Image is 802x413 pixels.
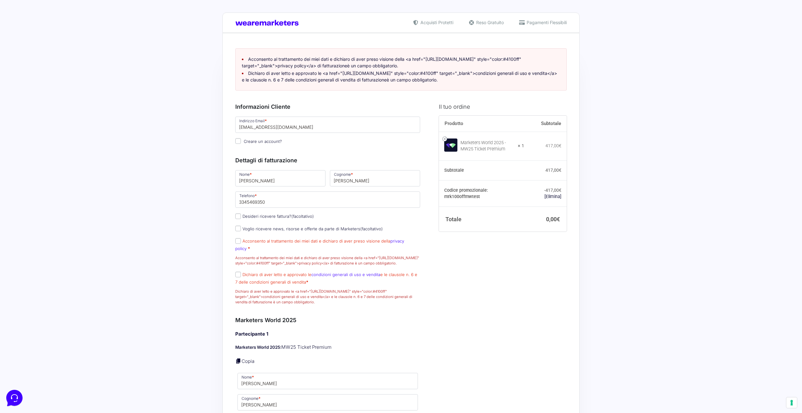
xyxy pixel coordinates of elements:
strong: Marketers World 2025: [235,345,281,350]
button: Le tue preferenze relative al consenso per le tecnologie di tracciamento [786,397,797,408]
input: Voglio ricevere news, risorse e offerte da parte di Marketers(facoltativo) [235,226,241,231]
span: (facoltativo) [360,226,383,231]
button: Home [5,201,44,216]
button: Aiuto [82,201,120,216]
input: Indirizzo Email * [235,117,420,133]
button: Messaggi [44,201,82,216]
a: Rimuovi il codice promozionale mrk100offmwtest [544,194,561,199]
p: Acconsento al trattamento dei miei dati e dichiaro di aver preso visione della <a href="[URL][DOM... [235,255,420,266]
h3: Marketers World 2025 [235,316,420,324]
span: € [559,143,561,148]
p: Dichiaro di aver letto e approvato le <a href="[URL][DOMAIN_NAME]" style="color:#4100ff" target="... [235,289,420,305]
span: Le tue conversazioni [10,25,53,30]
img: dark [10,35,23,48]
strong: × 1 [518,143,524,149]
span: € [559,168,561,173]
p: Home [19,210,29,216]
th: Totale [439,206,524,232]
td: - [524,180,567,207]
a: Copia i dettagli dell'acquirente [235,358,242,364]
input: Nome * [235,170,325,186]
label: Desideri ricevere fattura? [235,214,314,219]
span: Trova una risposta [10,78,49,83]
input: Desideri ricevere fattura?(facoltativo) [235,213,241,219]
button: Inizia una conversazione [10,53,115,65]
bdi: 0,00 [546,216,560,222]
input: Cerca un articolo... [14,91,102,97]
label: Voglio ricevere news, risorse e offerte da parte di Marketers [235,226,383,231]
a: Dichiaro di aver letto e approvato le <a href="[URL][DOMAIN_NAME]" style="color:#4100ff" target="... [242,71,557,82]
img: dark [30,35,43,48]
span: (facoltativo) [291,214,314,219]
th: Codice promozionale: mrk100offmwtest [439,180,524,207]
span: Creare un account? [244,139,282,144]
h2: Ciao da Marketers 👋 [5,5,105,15]
input: Dichiaro di aver letto e approvato lecondizioni generali di uso e venditae le clausole n. 6 e 7 d... [235,272,241,277]
iframe: Customerly Messenger Launcher [5,389,24,407]
h3: Informazioni Cliente [235,102,420,111]
label: Acconsento al trattamento dei miei dati e dichiaro di aver preso visione della [235,238,404,251]
label: Dichiaro di aver letto e approvato le e le clausole n. 6 e 7 delle condizioni generali di vendita [235,272,417,284]
input: Cognome * [330,170,420,186]
span: Reso Gratuito [475,19,504,26]
th: Prodotto [439,116,524,132]
a: condizioni generali di uso e vendita [311,272,380,277]
h4: Partecipante 1 [235,331,420,338]
bdi: 417,00 [545,168,561,173]
th: Subtotale [439,160,524,180]
span: Pagamenti Flessibili [525,19,567,26]
a: Copia [242,358,254,364]
h3: Dettagli di fatturazione [235,156,420,165]
input: Telefono * [235,191,420,208]
span: € [559,188,561,193]
span: 417,00 [545,188,561,193]
th: Subtotale [524,116,567,132]
img: dark [20,35,33,48]
bdi: 417,00 [545,143,561,148]
div: Marketers World 2025 - MW25 Ticket Premium [461,140,514,152]
p: Aiuto [96,210,106,216]
a: Apri Centro Assistenza [67,78,115,83]
span: € [557,216,560,222]
h3: Il tuo ordine [439,102,567,111]
p: Messaggi [54,210,71,216]
p: MW25 Ticket Premium [235,344,420,351]
span: Acquisti Protetti [419,19,453,26]
input: Creare un account? [235,138,241,144]
input: Acconsento al trattamento dei miei dati e dichiaro di aver preso visione dellaprivacy policy [235,238,241,244]
img: Marketers World 2025 - MW25 Ticket Premium [444,139,457,152]
span: Inizia una conversazione [41,56,92,61]
a: Acconsento al trattamento dei miei dati e dichiaro di aver preso visione della <a href="[URL][DOM... [242,56,521,68]
a: privacy policy [235,238,404,251]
